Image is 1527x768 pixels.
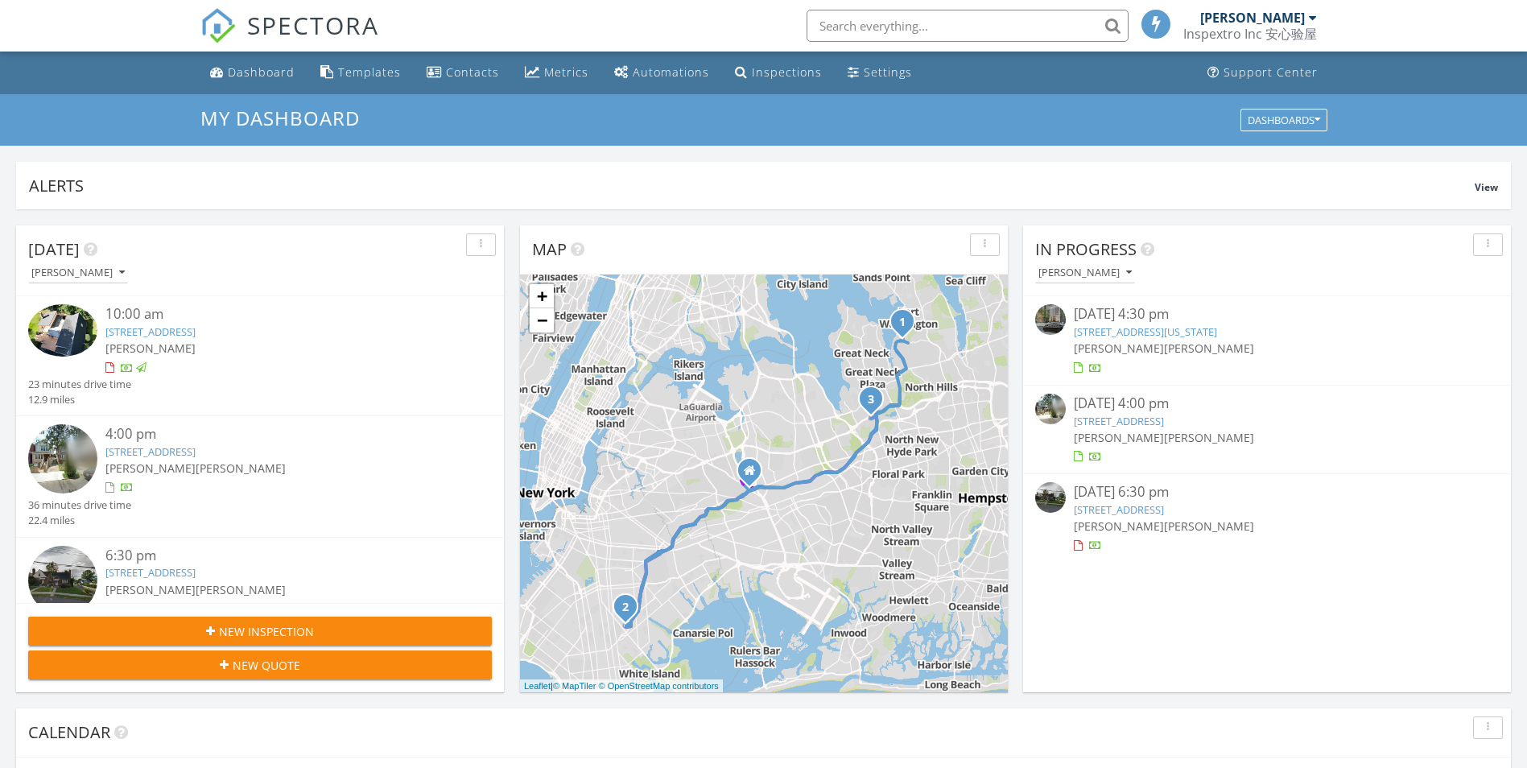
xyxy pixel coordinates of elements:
a: Metrics [518,58,595,88]
a: [STREET_ADDRESS] [105,444,196,459]
img: The Best Home Inspection Software - Spectora [200,8,236,43]
div: | [520,679,723,693]
i: 3 [868,394,874,406]
div: 12.9 miles [28,392,131,407]
div: 10:00 am [105,304,453,324]
div: 22.4 miles [28,513,131,528]
span: View [1475,180,1498,194]
a: [STREET_ADDRESS][US_STATE] [1074,324,1217,339]
span: [PERSON_NAME] [196,460,286,476]
div: [PERSON_NAME] [31,267,125,279]
div: 2 Stonytown Rd, Manhasset, NY 11030 [902,321,912,331]
div: Templates [338,64,401,80]
div: 23 minutes drive time [28,377,131,392]
a: [DATE] 4:00 pm [STREET_ADDRESS] [PERSON_NAME][PERSON_NAME] [1035,394,1499,465]
a: Settings [841,58,918,88]
i: 2 [622,602,629,613]
a: 10:00 am [STREET_ADDRESS] [PERSON_NAME] 23 minutes drive time 12.9 miles [28,304,492,407]
img: streetview [1035,394,1066,424]
a: [DATE] 4:30 pm [STREET_ADDRESS][US_STATE] [PERSON_NAME][PERSON_NAME] [1035,304,1499,376]
span: [PERSON_NAME] [1164,341,1254,356]
a: [STREET_ADDRESS] [105,324,196,339]
span: My Dashboard [200,105,360,131]
a: [STREET_ADDRESS] [105,565,196,580]
a: Templates [314,58,407,88]
div: Contacts [446,64,499,80]
div: Inspections [752,64,822,80]
button: New Quote [28,650,492,679]
div: Metrics [544,64,588,80]
div: [DATE] 6:30 pm [1074,482,1460,502]
span: [PERSON_NAME] [1074,430,1164,445]
div: [DATE] 4:00 pm [1074,394,1460,414]
a: © OpenStreetMap contributors [599,681,719,691]
img: streetview [28,424,97,493]
span: New Inspection [219,623,314,640]
div: Automations [633,64,709,80]
span: [PERSON_NAME] [1164,430,1254,445]
span: [DATE] [28,238,80,260]
input: Search everything... [807,10,1129,42]
a: Dashboard [204,58,301,88]
a: Zoom in [530,284,554,308]
div: Alerts [29,175,1475,196]
a: 4:00 pm [STREET_ADDRESS] [PERSON_NAME][PERSON_NAME] 36 minutes drive time 22.4 miles [28,424,492,529]
div: 4:00 pm [105,424,453,444]
div: 36 minutes drive time [28,498,131,513]
div: Support Center [1224,64,1318,80]
a: Zoom out [530,308,554,332]
a: 6:30 pm [STREET_ADDRESS] [PERSON_NAME][PERSON_NAME] 27 minutes drive time 17.0 miles [28,546,492,650]
img: streetview [1035,304,1066,335]
a: © MapTiler [553,681,596,691]
span: [PERSON_NAME] [1164,518,1254,534]
div: Dashboards [1248,114,1320,126]
span: [PERSON_NAME] [105,582,196,597]
span: [PERSON_NAME] [1074,341,1164,356]
a: Contacts [420,58,506,88]
span: New Quote [233,657,300,674]
span: In Progress [1035,238,1137,260]
button: [PERSON_NAME] [1035,262,1135,284]
span: Calendar [28,721,110,743]
a: [STREET_ADDRESS] [1074,502,1164,517]
a: Leaflet [524,681,551,691]
div: [PERSON_NAME] [1200,10,1305,26]
span: [PERSON_NAME] [105,341,196,356]
div: 50-06 Marathon Pkwy, Little Neck, NY 11362 [871,398,881,408]
div: Dashboard [228,64,295,80]
div: 6:30 pm [105,546,453,566]
div: 1168 E 40th St, BROOKLYN, NY 11210 [625,606,635,616]
span: [PERSON_NAME] [105,460,196,476]
button: New Inspection [28,617,492,646]
a: SPECTORA [200,22,379,56]
span: [PERSON_NAME] [196,582,286,597]
span: Map [532,238,567,260]
div: Inspextro Inc 安心验屋 [1183,26,1317,42]
div: Settings [864,64,912,80]
span: [PERSON_NAME] [1074,518,1164,534]
img: streetview [1035,482,1066,513]
a: Inspections [728,58,828,88]
button: [PERSON_NAME] [28,262,128,284]
img: streetview [28,546,97,615]
a: [STREET_ADDRESS] [1074,414,1164,428]
a: [DATE] 6:30 pm [STREET_ADDRESS] [PERSON_NAME][PERSON_NAME] [1035,482,1499,554]
span: SPECTORA [247,8,379,42]
img: 9574034%2Freports%2F183a7e96-a4b2-4a6d-9962-abb7dabb900e%2Fcover_photos%2FMuFQBwzJfqYIG60xKocI%2F... [28,304,97,357]
a: Automations (Basic) [608,58,716,88]
button: Dashboards [1240,109,1327,131]
div: [DATE] 4:30 pm [1074,304,1460,324]
i: 1 [899,317,906,328]
div: [PERSON_NAME] [1038,267,1132,279]
a: Support Center [1201,58,1324,88]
